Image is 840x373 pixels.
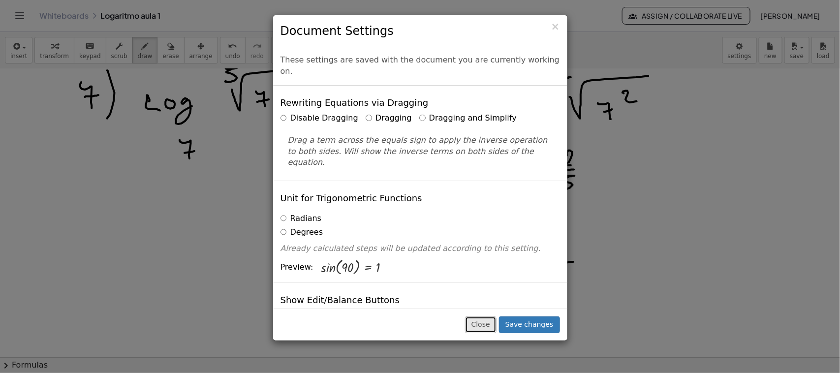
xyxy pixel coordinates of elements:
[280,229,287,235] input: Degrees
[551,22,560,32] button: Close
[419,115,426,121] input: Dragging and Simplify
[280,213,321,224] label: Radians
[273,47,567,86] div: These settings are saved with the document you are currently working on.
[280,113,358,124] label: Disable Dragging
[280,243,560,254] p: Already calculated steps will be updated according to this setting.
[280,193,422,203] h4: Unit for Trigonometric Functions
[280,227,323,238] label: Degrees
[465,316,497,333] button: Close
[499,316,560,333] button: Save changes
[280,23,560,39] h3: Document Settings
[419,113,517,124] label: Dragging and Simplify
[288,135,553,169] p: Drag a term across the equals sign to apply the inverse operation to both sides. Will show the in...
[280,98,429,108] h4: Rewriting Equations via Dragging
[280,115,287,121] input: Disable Dragging
[280,215,287,221] input: Radians
[366,113,412,124] label: Dragging
[280,295,400,305] h4: Show Edit/Balance Buttons
[551,21,560,32] span: ×
[280,262,313,273] span: Preview:
[366,115,372,121] input: Dragging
